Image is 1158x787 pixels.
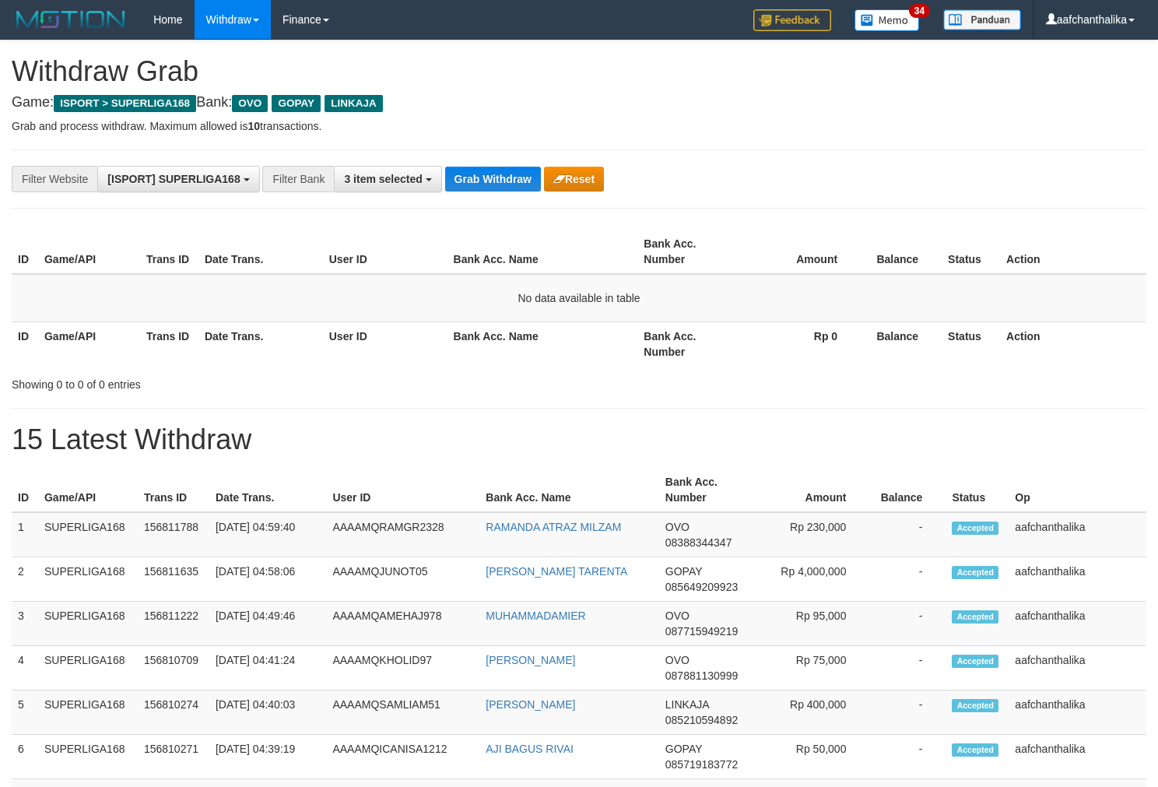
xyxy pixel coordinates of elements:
[138,735,209,779] td: 156810271
[952,610,998,624] span: Accepted
[756,690,870,735] td: Rp 400,000
[38,735,138,779] td: SUPERLIGA168
[97,166,259,192] button: [ISPORT] SUPERLIGA168
[1009,557,1146,602] td: aafchanthalika
[869,646,946,690] td: -
[946,468,1009,512] th: Status
[247,120,260,132] strong: 10
[665,521,690,533] span: OVO
[445,167,541,191] button: Grab Withdraw
[447,230,638,274] th: Bank Acc. Name
[334,166,441,192] button: 3 item selected
[38,321,140,366] th: Game/API
[262,166,334,192] div: Filter Bank
[12,735,38,779] td: 6
[756,512,870,557] td: Rp 230,000
[1009,512,1146,557] td: aafchanthalika
[12,690,38,735] td: 5
[486,743,574,755] a: AJI BAGUS RIVAI
[326,646,479,690] td: AAAAMQKHOLID97
[326,557,479,602] td: AAAAMQJUNOT05
[756,735,870,779] td: Rp 50,000
[854,9,920,31] img: Button%20Memo.svg
[209,468,327,512] th: Date Trans.
[665,714,738,726] span: Copy 085210594892 to clipboard
[344,173,422,185] span: 3 item selected
[140,230,198,274] th: Trans ID
[756,557,870,602] td: Rp 4,000,000
[38,230,140,274] th: Game/API
[209,690,327,735] td: [DATE] 04:40:03
[1009,735,1146,779] td: aafchanthalika
[12,424,1146,455] h1: 15 Latest Withdraw
[447,321,638,366] th: Bank Acc. Name
[665,654,690,666] span: OVO
[38,602,138,646] td: SUPERLIGA168
[12,646,38,690] td: 4
[198,230,323,274] th: Date Trans.
[869,690,946,735] td: -
[12,468,38,512] th: ID
[665,581,738,593] span: Copy 085649209923 to clipboard
[1000,321,1146,366] th: Action
[12,95,1146,111] h4: Game: Bank:
[869,512,946,557] td: -
[325,95,383,112] span: LINKAJA
[38,512,138,557] td: SUPERLIGA168
[756,468,870,512] th: Amount
[323,321,447,366] th: User ID
[326,735,479,779] td: AAAAMQICANISA1212
[326,690,479,735] td: AAAAMQSAMLIAM51
[637,230,739,274] th: Bank Acc. Number
[1009,602,1146,646] td: aafchanthalika
[665,669,738,682] span: Copy 087881130999 to clipboard
[739,321,861,366] th: Rp 0
[38,690,138,735] td: SUPERLIGA168
[209,646,327,690] td: [DATE] 04:41:24
[12,512,38,557] td: 1
[756,646,870,690] td: Rp 75,000
[952,699,998,712] span: Accepted
[138,690,209,735] td: 156810274
[38,468,138,512] th: Game/API
[12,557,38,602] td: 2
[198,321,323,366] th: Date Trans.
[869,602,946,646] td: -
[1009,646,1146,690] td: aafchanthalika
[140,321,198,366] th: Trans ID
[12,321,38,366] th: ID
[323,230,447,274] th: User ID
[952,566,998,579] span: Accepted
[479,468,658,512] th: Bank Acc. Name
[659,468,756,512] th: Bank Acc. Number
[138,468,209,512] th: Trans ID
[486,654,575,666] a: [PERSON_NAME]
[209,557,327,602] td: [DATE] 04:58:06
[665,565,702,578] span: GOPAY
[637,321,739,366] th: Bank Acc. Number
[12,8,130,31] img: MOTION_logo.png
[12,371,471,392] div: Showing 0 to 0 of 0 entries
[138,512,209,557] td: 156811788
[138,646,209,690] td: 156810709
[12,230,38,274] th: ID
[665,610,690,622] span: OVO
[753,9,831,31] img: Feedback.jpg
[272,95,321,112] span: GOPAY
[952,655,998,668] span: Accepted
[12,56,1146,87] h1: Withdraw Grab
[869,468,946,512] th: Balance
[326,602,479,646] td: AAAAMQAMEHAJ978
[38,557,138,602] td: SUPERLIGA168
[909,4,930,18] span: 34
[665,758,738,771] span: Copy 085719183772 to clipboard
[38,646,138,690] td: SUPERLIGA168
[107,173,240,185] span: [ISPORT] SUPERLIGA168
[209,512,327,557] td: [DATE] 04:59:40
[326,512,479,557] td: AAAAMQRAMGR2328
[12,118,1146,134] p: Grab and process withdraw. Maximum allowed is transactions.
[544,167,604,191] button: Reset
[326,468,479,512] th: User ID
[209,602,327,646] td: [DATE] 04:49:46
[1009,690,1146,735] td: aafchanthalika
